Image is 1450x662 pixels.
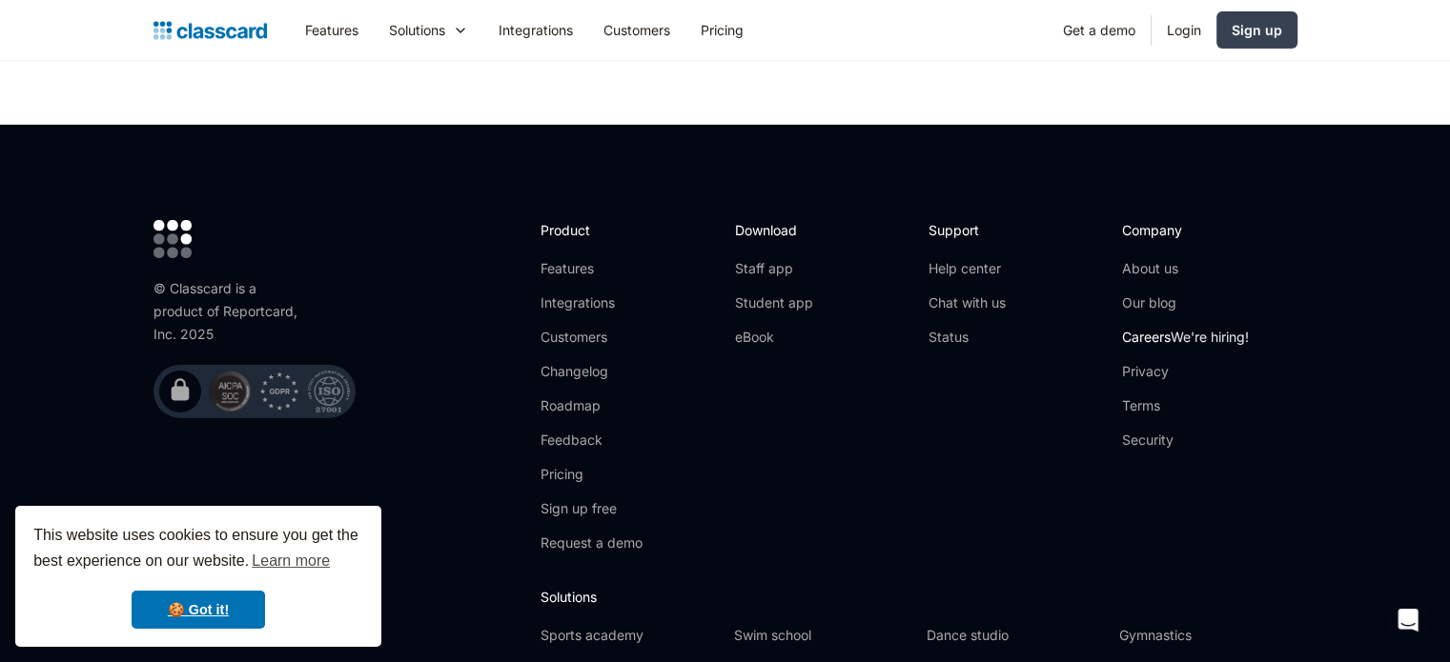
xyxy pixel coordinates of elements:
a: Pricing [541,465,643,484]
h2: Download [734,220,812,240]
a: About us [1122,259,1249,278]
a: Integrations [541,293,643,312]
div: © Classcard is a product of Reportcard, Inc. 2025 [153,277,306,346]
a: Integrations [483,9,588,51]
a: Privacy [1122,362,1249,381]
a: Staff app [734,259,812,278]
a: Sign up [1216,11,1297,49]
a: dismiss cookie message [132,591,265,629]
h2: Support [929,220,1006,240]
h2: Solutions [541,587,1297,607]
span: We're hiring! [1171,329,1249,345]
h2: Product [541,220,643,240]
a: Our blog [1122,293,1249,312]
a: Customers [588,9,685,51]
a: Login [1152,9,1216,51]
a: Sports academy [541,626,718,645]
a: Pricing [685,9,759,51]
a: Features [290,9,374,51]
a: Get a demo [1048,9,1151,51]
a: Student app [734,293,812,312]
a: Roadmap [541,396,643,415]
a: Security [1122,431,1249,450]
a: Gymnastics [1119,626,1297,645]
a: Changelog [541,362,643,381]
div: Solutions [374,9,483,51]
a: Help center [929,259,1006,278]
a: Sign up free [541,499,643,518]
a: Request a demo [541,533,643,552]
a: Status [929,328,1006,347]
div: Sign up [1232,20,1282,40]
span: This website uses cookies to ensure you get the best experience on our website. [33,524,363,575]
a: Swim school [733,626,910,645]
div: cookieconsent [15,506,381,647]
div: Open Intercom Messenger [1385,597,1431,643]
a: Feedback [541,431,643,450]
div: Solutions [389,20,445,40]
a: Customers [541,328,643,347]
a: Logo [153,17,267,44]
a: learn more about cookies [249,547,333,575]
a: Terms [1122,396,1249,415]
a: CareersWe're hiring! [1122,328,1249,347]
a: Dance studio [927,626,1104,645]
a: Features [541,259,643,278]
a: Chat with us [929,293,1006,312]
h2: Company [1122,220,1249,240]
a: eBook [734,328,812,347]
